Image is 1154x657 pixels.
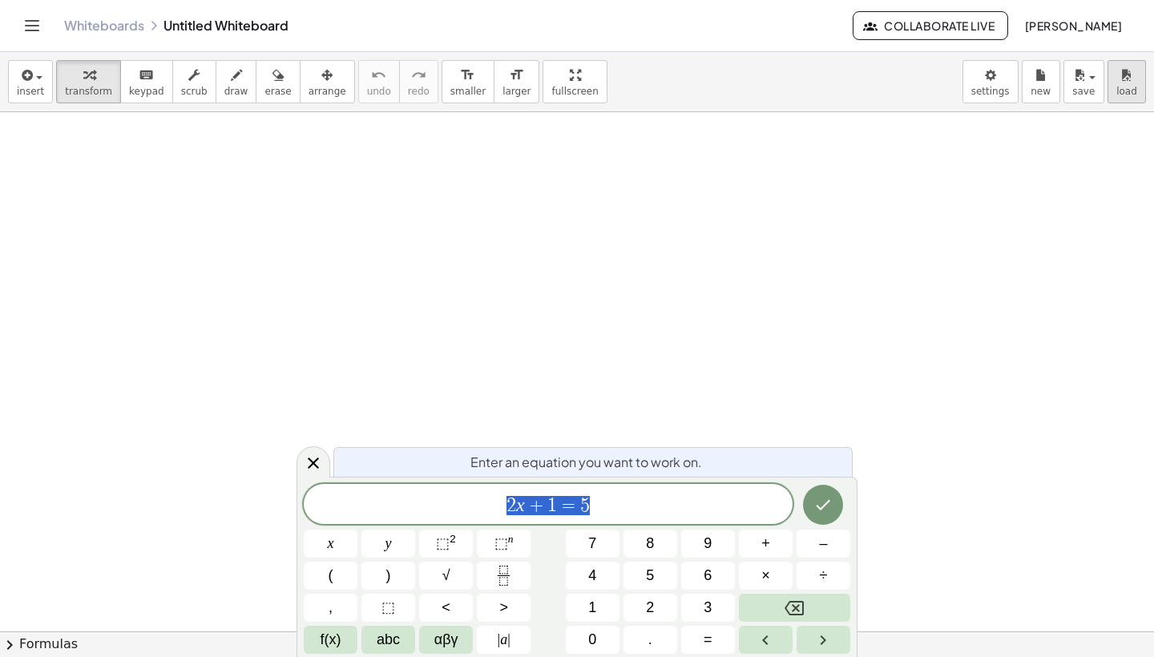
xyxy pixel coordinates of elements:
[321,629,341,651] span: f(x)
[470,453,702,472] span: Enter an equation you want to work on.
[508,533,514,545] sup: n
[509,66,524,85] i: format_size
[358,60,400,103] button: undoundo
[139,66,154,85] i: keyboard
[329,565,333,586] span: (
[65,86,112,97] span: transform
[494,535,508,551] span: ⬚
[17,86,44,97] span: insert
[507,631,510,647] span: |
[367,86,391,97] span: undo
[419,530,473,558] button: Squared
[971,86,1010,97] span: settings
[381,597,395,619] span: ⬚
[646,565,654,586] span: 5
[648,629,652,651] span: .
[494,60,539,103] button: format_sizelarger
[256,60,300,103] button: erase
[547,496,557,515] span: 1
[304,626,357,654] button: Functions
[588,629,596,651] span: 0
[498,629,510,651] span: a
[19,13,45,38] button: Toggle navigation
[566,530,619,558] button: 7
[1108,60,1146,103] button: load
[442,597,450,619] span: <
[1022,60,1060,103] button: new
[525,496,548,515] span: +
[704,565,712,586] span: 6
[436,535,450,551] span: ⬚
[172,60,216,103] button: scrub
[623,594,677,622] button: 2
[739,594,850,622] button: Backspace
[797,562,850,590] button: Divide
[681,562,735,590] button: 6
[371,66,386,85] i: undo
[704,533,712,554] span: 9
[56,60,121,103] button: transform
[8,60,53,103] button: insert
[543,60,607,103] button: fullscreen
[361,626,415,654] button: Alphabet
[646,533,654,554] span: 8
[386,565,391,586] span: )
[477,530,531,558] button: Superscript
[623,626,677,654] button: .
[761,565,770,586] span: ×
[64,18,144,34] a: Whiteboards
[304,530,357,558] button: x
[681,530,735,558] button: 9
[797,530,850,558] button: Minus
[477,626,531,654] button: Absolute value
[498,631,501,647] span: |
[411,66,426,85] i: redo
[646,597,654,619] span: 2
[962,60,1019,103] button: settings
[1116,86,1137,97] span: load
[516,494,525,515] var: x
[361,530,415,558] button: y
[499,597,508,619] span: >
[588,533,596,554] span: 7
[328,533,334,554] span: x
[224,86,248,97] span: draw
[739,626,793,654] button: Left arrow
[797,626,850,654] button: Right arrow
[819,533,827,554] span: –
[309,86,346,97] span: arrange
[329,597,333,619] span: ,
[502,86,531,97] span: larger
[477,594,531,622] button: Greater than
[1072,86,1095,97] span: save
[566,626,619,654] button: 0
[419,594,473,622] button: Less than
[551,86,598,97] span: fullscreen
[623,562,677,590] button: 5
[803,485,843,525] button: Done
[866,18,995,33] span: Collaborate Live
[450,86,486,97] span: smaller
[588,565,596,586] span: 4
[477,562,531,590] button: Fraction
[681,626,735,654] button: Equals
[304,562,357,590] button: (
[739,530,793,558] button: Plus
[361,562,415,590] button: )
[566,562,619,590] button: 4
[557,496,580,515] span: =
[450,533,456,545] sup: 2
[408,86,430,97] span: redo
[580,496,590,515] span: 5
[120,60,173,103] button: keyboardkeypad
[216,60,257,103] button: draw
[264,86,291,97] span: erase
[588,597,596,619] span: 1
[304,594,357,622] button: ,
[739,562,793,590] button: Times
[419,562,473,590] button: Square root
[704,629,712,651] span: =
[853,11,1008,40] button: Collaborate Live
[361,594,415,622] button: Placeholder
[377,629,400,651] span: abc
